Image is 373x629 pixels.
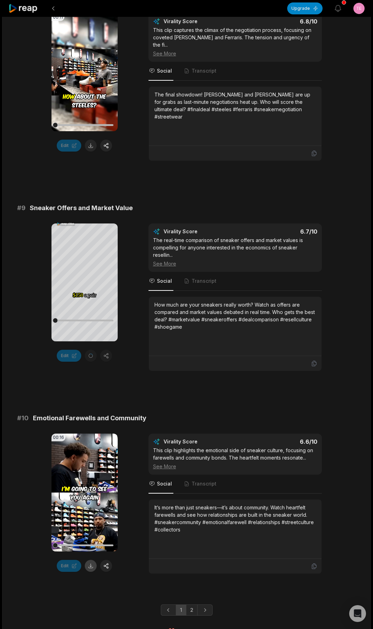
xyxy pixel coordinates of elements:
[57,560,81,572] button: Edit
[164,438,239,445] div: Virality Score
[287,2,323,14] button: Upgrade
[197,604,213,616] a: Next page
[148,272,322,291] nav: Tabs
[192,277,216,285] span: Transcript
[242,228,317,235] div: 6.7 /10
[157,67,172,74] span: Social
[154,504,316,533] div: It’s more than just sneakers—it’s about community. Watch heartfelt farewells and see how relation...
[161,604,213,616] ul: Pagination
[17,413,29,423] span: # 10
[157,480,172,487] span: Social
[164,18,239,25] div: Virality Score
[164,228,239,235] div: Virality Score
[51,13,118,131] video: Your browser does not support mp4 format.
[30,203,133,213] span: Sneaker Offers and Market Value
[17,203,26,213] span: # 9
[157,277,172,285] span: Social
[148,475,322,494] nav: Tabs
[186,604,198,616] a: Page 2
[148,62,322,81] nav: Tabs
[176,604,186,616] a: Page 1 is your current page
[57,140,81,152] button: Edit
[154,91,316,120] div: The final showdown! [PERSON_NAME] and [PERSON_NAME] are up for grabs as last-minute negotiations ...
[153,463,317,470] div: See More
[242,18,317,25] div: 6.8 /10
[153,26,317,57] div: This clip captures the climax of the negotiation process, focusing on coveted [PERSON_NAME] and F...
[33,413,146,423] span: Emotional Farewells and Community
[51,434,118,551] video: Your browser does not support mp4 format.
[192,480,216,487] span: Transcript
[192,67,216,74] span: Transcript
[153,50,317,57] div: See More
[161,604,176,616] a: Previous page
[154,301,316,330] div: How much are your sneakers really worth? Watch as offers are compared and market values debated i...
[57,350,81,362] button: Edit
[153,260,317,267] div: See More
[153,236,317,267] div: The real-time comparison of sneaker offers and market values is compelling for anyone interested ...
[349,605,366,622] div: Open Intercom Messenger
[153,447,317,470] div: This clip highlights the emotional side of sneaker culture, focusing on farewells and community b...
[242,438,317,445] div: 6.6 /10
